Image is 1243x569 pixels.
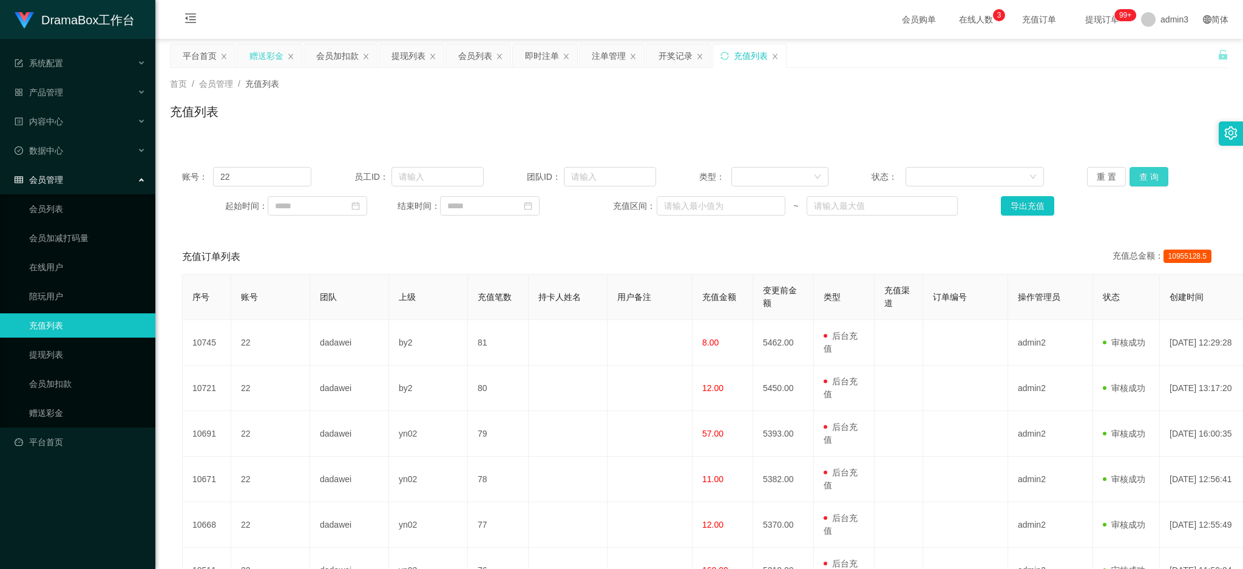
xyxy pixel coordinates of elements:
i: 图标: form [15,59,23,67]
a: 会员加扣款 [29,372,146,396]
i: 图标: unlock [1218,49,1228,60]
sup: 3 [993,9,1005,21]
sup: 334 [1114,9,1136,21]
td: 5370.00 [753,502,814,548]
i: 图标: profile [15,117,23,126]
i: 图标: menu-fold [170,1,211,39]
i: 图标: close [771,53,779,60]
span: 审核成功 [1103,520,1145,530]
i: 图标: close [629,53,637,60]
i: 图标: down [814,173,821,182]
span: 在线人数 [953,15,999,24]
span: 员工ID： [354,171,391,183]
td: 5450.00 [753,366,814,411]
span: 状态： [872,171,906,183]
div: 充值总金额： [1113,250,1216,264]
td: admin2 [1008,502,1093,548]
td: 22 [231,502,310,548]
div: 赠送彩金 [249,44,283,67]
span: 创建时间 [1170,292,1204,302]
span: 首页 [170,79,187,89]
td: 77 [468,502,529,548]
span: 系统配置 [15,58,63,68]
div: 充值列表 [734,44,768,67]
span: 团队 [320,292,337,302]
td: 78 [468,457,529,502]
button: 导出充值 [1001,196,1054,216]
span: 审核成功 [1103,474,1145,484]
span: 团队ID： [527,171,564,183]
td: 5382.00 [753,457,814,502]
td: 22 [231,366,310,411]
a: 会员加减打码量 [29,226,146,250]
a: 陪玩用户 [29,284,146,308]
a: 赠送彩金 [29,401,146,425]
td: 22 [231,320,310,366]
a: 图标: dashboard平台首页 [15,430,146,454]
td: admin2 [1008,366,1093,411]
button: 重 置 [1087,167,1126,186]
td: dadawei [310,457,389,502]
h1: DramaBox工作台 [41,1,135,39]
i: 图标: sync [720,52,729,60]
span: 充值列表 [245,79,279,89]
span: 上级 [399,292,416,302]
span: 后台充值 [824,331,858,353]
span: 变更前金额 [763,285,797,308]
span: 11.00 [702,474,723,484]
div: 提现列表 [391,44,425,67]
span: 类型 [824,292,841,302]
img: logo.9652507e.png [15,12,34,29]
span: 充值渠道 [884,285,910,308]
span: 订单编号 [933,292,967,302]
span: 10955128.5 [1163,250,1211,263]
td: admin2 [1008,411,1093,457]
i: 图标: close [496,53,503,60]
span: ~ [785,200,807,213]
a: 提现列表 [29,342,146,367]
input: 请输入 [564,167,656,186]
div: 即时注单 [525,44,559,67]
span: 数据中心 [15,146,63,155]
td: 10745 [183,320,231,366]
span: 后台充值 [824,468,858,490]
td: 5462.00 [753,320,814,366]
span: 后台充值 [824,513,858,536]
div: 会员加扣款 [316,44,359,67]
span: / [192,79,194,89]
span: 持卡人姓名 [538,292,581,302]
i: 图标: calendar [351,202,360,210]
i: 图标: down [1029,173,1037,182]
span: 起始时间： [225,200,268,213]
td: 5393.00 [753,411,814,457]
td: dadawei [310,366,389,411]
td: 79 [468,411,529,457]
td: 10668 [183,502,231,548]
td: admin2 [1008,457,1093,502]
td: yn02 [389,411,468,457]
span: 会员管理 [15,175,63,185]
td: 10721 [183,366,231,411]
span: 后台充值 [824,376,858,399]
span: 用户备注 [617,292,651,302]
span: 充值订单 [1016,15,1062,24]
td: yn02 [389,457,468,502]
td: by2 [389,320,468,366]
td: dadawei [310,320,389,366]
td: dadawei [310,502,389,548]
p: 3 [997,9,1001,21]
i: 图标: close [362,53,370,60]
input: 请输入最小值为 [657,196,785,216]
a: 在线用户 [29,255,146,279]
i: 图标: close [287,53,294,60]
td: 80 [468,366,529,411]
div: 注单管理 [592,44,626,67]
div: 平台首页 [183,44,217,67]
span: 账号 [241,292,258,302]
span: 提现订单 [1079,15,1125,24]
span: 类型： [699,171,731,183]
i: 图标: close [563,53,570,60]
span: 会员管理 [199,79,233,89]
a: 会员列表 [29,197,146,221]
a: DramaBox工作台 [15,15,135,24]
